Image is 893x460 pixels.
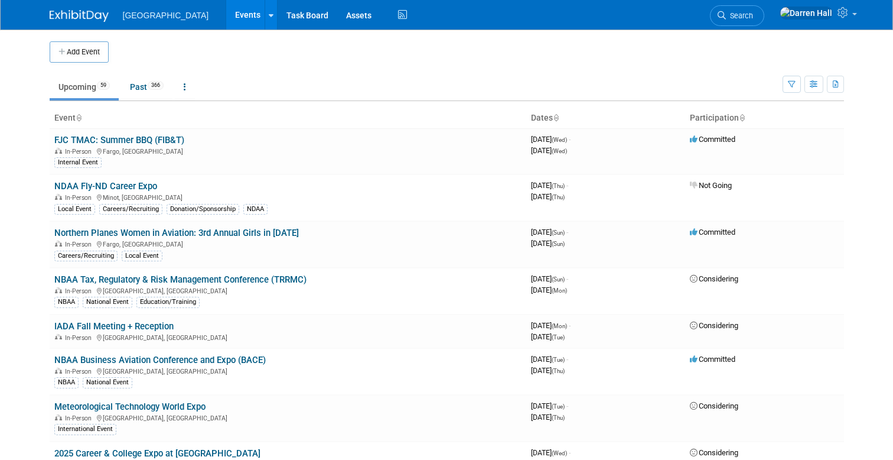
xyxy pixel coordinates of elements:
[76,113,82,122] a: Sort by Event Name
[55,241,62,247] img: In-Person Event
[54,274,307,285] a: NBAA Tax, Regulatory & Risk Management Conference (TRRMC)
[54,424,116,435] div: International Event
[167,204,239,215] div: Donation/Sponsorship
[54,204,95,215] div: Local Event
[50,76,119,98] a: Upcoming59
[50,108,526,128] th: Event
[55,194,62,200] img: In-Person Event
[65,287,95,295] span: In-Person
[531,181,568,190] span: [DATE]
[54,251,118,261] div: Careers/Recruiting
[54,181,157,192] a: NDAA Fly-ND Career Expo
[552,368,565,374] span: (Thu)
[531,332,565,341] span: [DATE]
[552,414,565,421] span: (Thu)
[552,334,565,341] span: (Tue)
[99,204,162,215] div: Careers/Recruiting
[531,286,567,294] span: [DATE]
[531,366,565,375] span: [DATE]
[566,228,568,237] span: -
[552,229,565,236] span: (Sun)
[531,448,571,457] span: [DATE]
[553,113,559,122] a: Sort by Start Date
[569,135,571,144] span: -
[54,228,299,238] a: Northern Planes Women in Aviation: 3rd Annual Girls in [DATE]
[55,287,62,293] img: In-Person Event
[65,334,95,342] span: In-Person
[55,368,62,374] img: In-Person Event
[55,414,62,420] img: In-Person Event
[97,81,110,90] span: 59
[83,377,132,388] div: National Event
[531,321,571,330] span: [DATE]
[569,321,571,330] span: -
[552,194,565,200] span: (Thu)
[54,135,184,145] a: FJC TMAC: Summer BBQ (FIB&T)
[55,334,62,340] img: In-Person Event
[690,355,735,364] span: Committed
[54,321,174,332] a: IADA Fall Meeting + Reception
[54,448,260,459] a: 2025 Career & College Expo at [GEOGRAPHIC_DATA]
[566,401,568,410] span: -
[54,377,79,388] div: NBAA
[710,5,764,26] a: Search
[148,81,164,90] span: 366
[531,239,565,248] span: [DATE]
[531,413,565,422] span: [DATE]
[243,204,268,215] div: NDAA
[136,297,200,307] div: Education/Training
[531,274,568,283] span: [DATE]
[54,413,522,422] div: [GEOGRAPHIC_DATA], [GEOGRAPHIC_DATA]
[121,76,172,98] a: Past366
[83,297,132,307] div: National Event
[54,297,79,307] div: NBAA
[531,355,568,364] span: [DATE]
[726,11,753,20] span: Search
[552,148,567,154] span: (Wed)
[54,157,102,168] div: Internal Event
[65,241,95,248] span: In-Person
[54,146,522,156] div: Fargo, [GEOGRAPHIC_DATA]
[123,11,209,20] span: [GEOGRAPHIC_DATA]
[54,192,522,202] div: Minot, [GEOGRAPHIC_DATA]
[54,366,522,375] div: [GEOGRAPHIC_DATA], [GEOGRAPHIC_DATA]
[690,274,738,283] span: Considering
[54,239,522,248] div: Fargo, [GEOGRAPHIC_DATA]
[50,10,109,22] img: ExhibitDay
[685,108,844,128] th: Participation
[50,41,109,63] button: Add Event
[531,192,565,201] span: [DATE]
[122,251,162,261] div: Local Event
[690,181,732,190] span: Not Going
[65,414,95,422] span: In-Person
[54,355,266,365] a: NBAA Business Aviation Conference and Expo (BACE)
[531,135,571,144] span: [DATE]
[552,403,565,410] span: (Tue)
[526,108,685,128] th: Dates
[690,135,735,144] span: Committed
[552,323,567,329] span: (Mon)
[552,287,567,294] span: (Mon)
[552,450,567,456] span: (Wed)
[531,146,567,155] span: [DATE]
[690,321,738,330] span: Considering
[552,357,565,363] span: (Tue)
[566,181,568,190] span: -
[780,7,833,20] img: Darren Hall
[54,401,206,412] a: Meteorological Technology World Expo
[566,355,568,364] span: -
[739,113,745,122] a: Sort by Participation Type
[54,286,522,295] div: [GEOGRAPHIC_DATA], [GEOGRAPHIC_DATA]
[569,448,571,457] span: -
[531,401,568,410] span: [DATE]
[65,368,95,375] span: In-Person
[552,137,567,143] span: (Wed)
[54,332,522,342] div: [GEOGRAPHIC_DATA], [GEOGRAPHIC_DATA]
[690,228,735,237] span: Committed
[552,241,565,247] span: (Sun)
[55,148,62,154] img: In-Person Event
[65,148,95,156] span: In-Person
[690,448,738,457] span: Considering
[690,401,738,410] span: Considering
[566,274,568,283] span: -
